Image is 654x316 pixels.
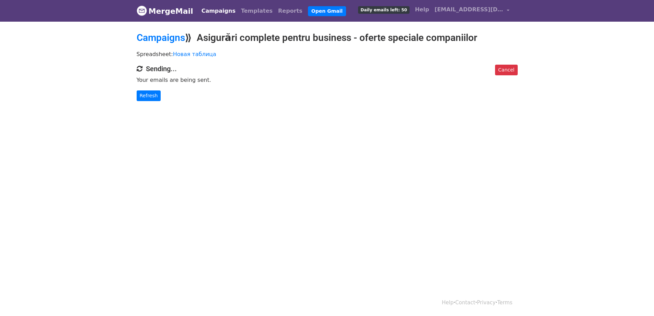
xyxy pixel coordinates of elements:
[358,6,409,14] span: Daily emails left: 50
[432,3,512,19] a: [EMAIL_ADDRESS][DOMAIN_NAME]
[435,6,503,14] span: [EMAIL_ADDRESS][DOMAIN_NAME]
[137,65,518,73] h4: Sending...
[137,51,518,58] p: Spreadsheet:
[137,32,185,43] a: Campaigns
[238,4,275,18] a: Templates
[137,6,147,16] img: MergeMail logo
[173,51,216,57] a: Новая таблица
[275,4,305,18] a: Reports
[497,299,512,306] a: Terms
[137,32,518,44] h2: ⟫ Asigurări complete pentru business - oferte speciale companiilor
[442,299,454,306] a: Help
[355,3,412,17] a: Daily emails left: 50
[137,4,193,18] a: MergeMail
[455,299,475,306] a: Contact
[308,6,346,16] a: Open Gmail
[495,65,517,75] a: Cancel
[199,4,238,18] a: Campaigns
[412,3,432,17] a: Help
[137,90,161,101] a: Refresh
[137,76,518,84] p: Your emails are being sent.
[477,299,495,306] a: Privacy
